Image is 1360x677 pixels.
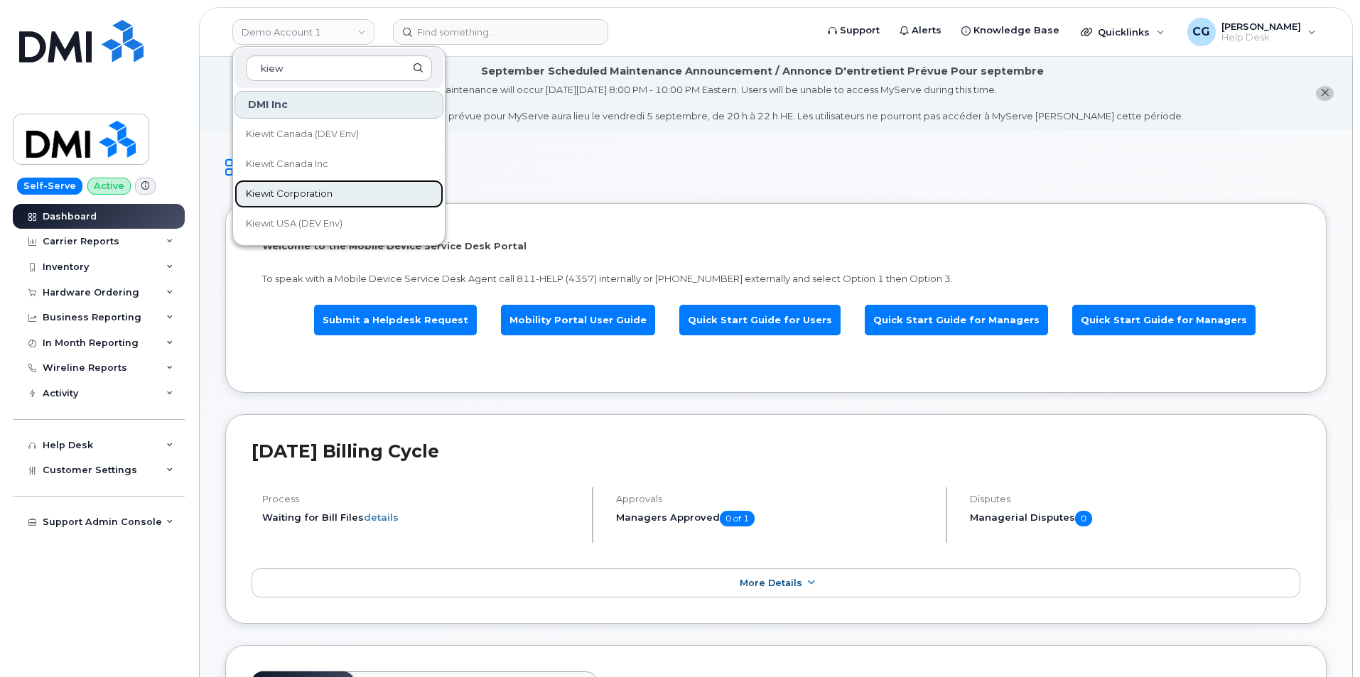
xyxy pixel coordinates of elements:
[1316,86,1334,101] button: close notification
[262,272,1290,286] p: To speak with a Mobile Device Service Desk Agent call 811-HELP (4357) internally or [PHONE_NUMBER...
[342,83,1184,123] div: MyServe scheduled maintenance will occur [DATE][DATE] 8:00 PM - 10:00 PM Eastern. Users will be u...
[246,127,359,141] span: Kiewit Canada (DEV Env)
[1075,511,1092,526] span: 0
[234,91,443,119] div: DMI Inc
[970,494,1300,504] h4: Disputes
[246,157,328,171] span: Kiewit Canada Inc
[262,239,1290,253] p: Welcome to the Mobile Device Service Desk Portal
[364,511,399,523] a: details
[252,440,1300,462] h2: [DATE] Billing Cycle
[246,217,342,231] span: Kiewit USA (DEV Env)
[234,150,443,178] a: Kiewit Canada Inc
[262,511,580,524] li: Waiting for Bill Files
[1072,305,1256,335] a: Quick Start Guide for Managers
[970,511,1300,526] h5: Managerial Disputes
[314,305,477,335] a: Submit a Helpdesk Request
[225,156,1327,180] h1: Dashboard
[679,305,841,335] a: Quick Start Guide for Users
[234,210,443,238] a: Kiewit USA (DEV Env)
[865,305,1048,335] a: Quick Start Guide for Managers
[616,494,934,504] h4: Approvals
[720,511,755,526] span: 0 of 1
[616,511,934,526] h5: Managers Approved
[501,305,655,335] a: Mobility Portal User Guide
[246,187,333,201] span: Kiewit Corporation
[740,578,802,588] span: More Details
[481,64,1044,79] div: September Scheduled Maintenance Announcement / Annonce D'entretient Prévue Pour septembre
[234,180,443,208] a: Kiewit Corporation
[262,494,580,504] h4: Process
[246,55,432,81] input: Search
[234,120,443,148] a: Kiewit Canada (DEV Env)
